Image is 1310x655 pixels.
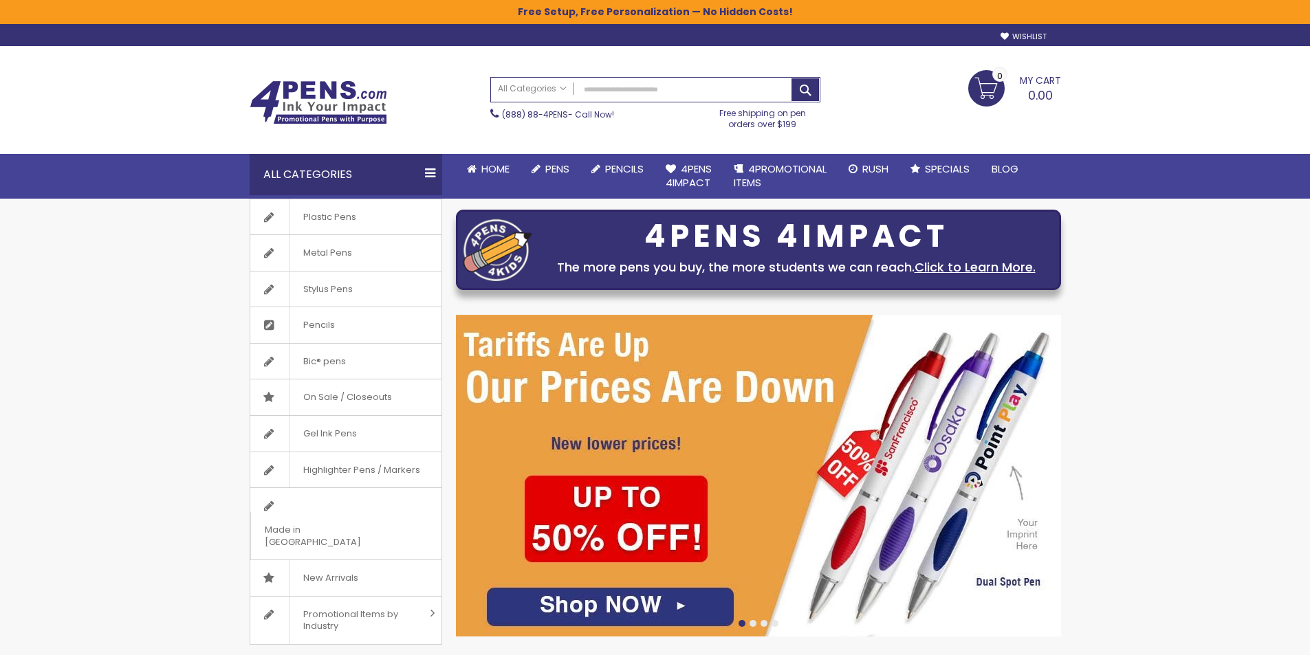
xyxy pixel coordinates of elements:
span: - Call Now! [502,109,614,120]
span: New Arrivals [289,560,372,596]
span: Made in [GEOGRAPHIC_DATA] [250,512,407,559]
a: 0.00 0 [968,70,1061,104]
a: Gel Ink Pens [250,416,441,452]
a: Specials [899,154,981,184]
span: All Categories [498,83,567,94]
a: Plastic Pens [250,199,441,235]
a: Bic® pens [250,344,441,379]
a: New Arrivals [250,560,441,596]
a: Click to Learn More. [915,258,1036,276]
a: Pencils [250,307,441,343]
span: Promotional Items by Industry [289,597,425,644]
a: Rush [838,154,899,184]
img: 4Pens Custom Pens and Promotional Products [250,80,387,124]
span: Gel Ink Pens [289,416,371,452]
span: 0.00 [1028,87,1053,104]
a: Pens [521,154,580,184]
a: (888) 88-4PENS [502,109,568,120]
span: Pencils [289,307,349,343]
span: 0 [997,69,1003,82]
a: Made in [GEOGRAPHIC_DATA] [250,488,441,559]
a: Metal Pens [250,235,441,271]
span: Highlighter Pens / Markers [289,452,434,488]
span: On Sale / Closeouts [289,379,406,415]
span: Blog [992,162,1018,176]
img: four_pen_logo.png [463,219,532,281]
span: 4Pens 4impact [666,162,712,190]
a: Stylus Pens [250,271,441,307]
a: 4PROMOTIONALITEMS [723,154,838,199]
span: Plastic Pens [289,199,370,235]
span: Bic® pens [289,344,360,379]
a: Home [456,154,521,184]
span: 4PROMOTIONAL ITEMS [734,162,827,190]
img: /cheap-promotional-products.html [456,315,1061,636]
a: On Sale / Closeouts [250,379,441,415]
div: 4PENS 4IMPACT [539,222,1054,251]
span: Stylus Pens [289,271,367,307]
div: The more pens you buy, the more students we can reach. [539,258,1054,277]
a: Blog [981,154,1029,184]
span: Rush [862,162,888,176]
span: Home [481,162,510,176]
span: Metal Pens [289,235,366,271]
a: Highlighter Pens / Markers [250,452,441,488]
a: 4Pens4impact [655,154,723,199]
span: Pens [545,162,569,176]
a: Wishlist [1001,32,1047,42]
div: All Categories [250,154,442,195]
a: All Categories [491,78,574,100]
span: Pencils [605,162,644,176]
div: Free shipping on pen orders over $199 [705,102,820,130]
span: Specials [925,162,970,176]
a: Promotional Items by Industry [250,597,441,644]
a: Pencils [580,154,655,184]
